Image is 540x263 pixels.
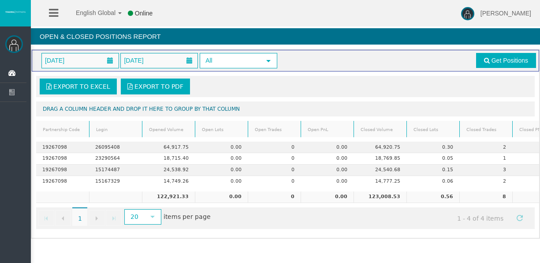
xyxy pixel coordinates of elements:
a: Open Trades [250,124,300,135]
td: 64,917.75 [142,142,195,153]
td: 19267098 [36,153,89,165]
td: 0.00 [301,192,354,203]
td: 2 [459,142,512,153]
h4: Open & Closed Positions Report [31,28,540,45]
a: Closed Volume [355,124,406,135]
span: Go to the last page [110,215,117,222]
td: 8 [459,192,512,203]
span: Refresh [516,214,523,222]
td: 0 [248,165,301,176]
span: 1 [72,207,87,226]
a: Refresh [512,210,527,225]
td: 0 [248,176,301,187]
a: Go to the first page [38,210,54,226]
td: 0 [248,192,301,203]
td: 14,749.26 [142,176,195,187]
div: Drag a column header and drop it here to group by that column [36,101,535,116]
td: 15174487 [89,165,142,176]
span: Online [135,10,153,17]
td: 0 [248,142,301,153]
td: 0.05 [406,153,459,165]
a: Open PnL [302,124,353,135]
span: 20 [125,210,144,224]
td: 0.00 [301,176,354,187]
td: 19267098 [36,165,89,176]
td: 0.00 [301,165,354,176]
span: Get Positions [492,57,528,64]
td: 0.00 [195,153,248,165]
td: 14,777.25 [354,176,406,187]
span: [DATE] [121,54,146,67]
span: select [265,57,272,64]
span: All [201,54,261,68]
td: 0 [248,153,301,165]
a: Opened Volume [144,124,194,135]
td: 0.06 [406,176,459,187]
td: 23290564 [89,153,142,165]
td: 3 [459,165,512,176]
a: Partnership Code [37,124,88,135]
a: Login [91,124,141,135]
td: 0.30 [406,142,459,153]
td: 19267098 [36,176,89,187]
a: Export to PDF [121,79,190,94]
td: 24,538.92 [142,165,195,176]
td: 26095408 [89,142,142,153]
td: 18,769.85 [354,153,406,165]
span: Export to PDF [134,83,183,90]
td: 0.00 [301,153,354,165]
img: user-image [461,7,474,20]
td: 0.00 [195,165,248,176]
td: 0.00 [301,142,354,153]
span: [PERSON_NAME] [480,10,531,17]
td: 24,540.68 [354,165,406,176]
td: 15167329 [89,176,142,187]
span: English Global [64,9,115,16]
span: select [149,213,156,220]
span: Go to the next page [93,215,100,222]
td: 0.15 [406,165,459,176]
td: 64,920.75 [354,142,406,153]
span: items per page [122,210,211,225]
span: Export to Excel [53,83,110,90]
a: Go to the last page [106,210,122,226]
span: [DATE] [42,54,67,67]
a: Export to Excel [40,79,117,94]
td: 1 [459,153,512,165]
a: Go to the previous page [55,210,71,226]
td: 18,715.40 [142,153,195,165]
td: 0.00 [195,176,248,187]
img: logo.svg [4,10,26,14]
a: Closed Lots [408,124,458,135]
a: Open Lots [197,124,247,135]
a: Go to the next page [89,210,104,226]
td: 123,008.53 [354,192,406,203]
span: 1 - 4 of 4 items [449,210,512,226]
a: Closed Trades [461,124,511,135]
td: 19267098 [36,142,89,153]
td: 2 [459,176,512,187]
td: 122,921.33 [142,192,195,203]
span: Go to the previous page [60,215,67,222]
td: 0.56 [406,192,459,203]
td: 0.00 [195,192,248,203]
span: Go to the first page [43,215,50,222]
td: 0.00 [195,142,248,153]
